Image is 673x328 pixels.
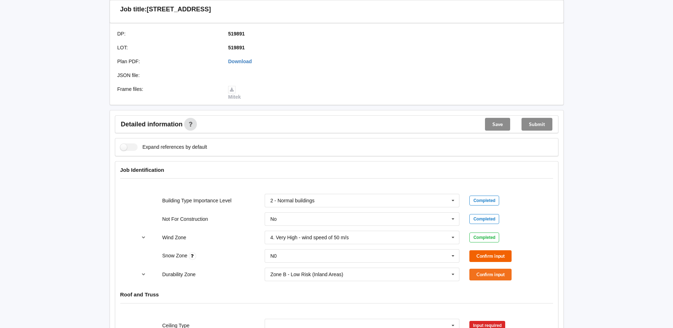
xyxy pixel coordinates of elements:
[112,30,224,37] div: DP :
[469,214,499,224] div: Completed
[121,121,183,127] span: Detailed information
[270,253,277,258] div: N0
[162,216,208,222] label: Not For Construction
[270,272,343,277] div: Zone B - Low Risk (Inland Areas)
[228,59,252,64] a: Download
[162,253,189,258] label: Snow Zone
[469,250,512,262] button: Confirm input
[270,217,277,222] div: No
[137,268,150,281] button: reference-toggle
[112,72,224,79] div: JSON file :
[469,233,499,242] div: Completed
[162,272,195,277] label: Durability Zone
[120,166,553,173] h4: Job Identification
[228,31,245,37] b: 519891
[120,5,147,13] h3: Job title:
[120,143,207,151] label: Expand references by default
[147,5,211,13] h3: [STREET_ADDRESS]
[469,196,499,206] div: Completed
[228,86,241,100] a: Mitek
[137,231,150,244] button: reference-toggle
[228,45,245,50] b: 519891
[112,58,224,65] div: Plan PDF :
[120,291,553,298] h4: Roof and Truss
[162,235,186,240] label: Wind Zone
[112,44,224,51] div: LOT :
[469,269,512,280] button: Confirm input
[162,198,231,203] label: Building Type Importance Level
[112,86,224,100] div: Frame files :
[270,198,315,203] div: 2 - Normal buildings
[270,235,349,240] div: 4. Very High - wind speed of 50 m/s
